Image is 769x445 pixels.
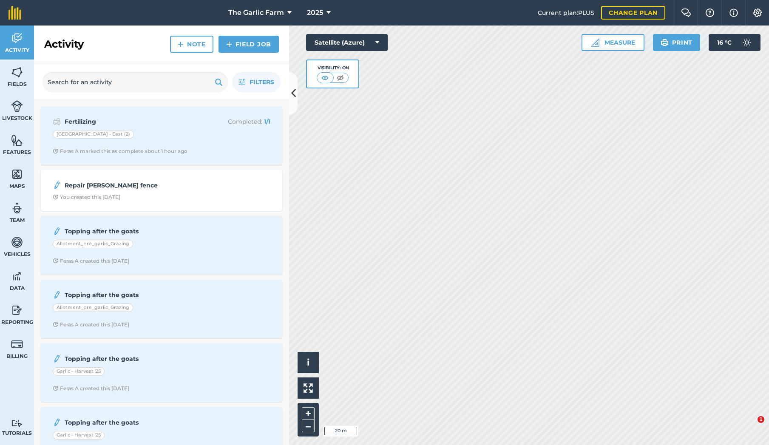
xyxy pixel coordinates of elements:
span: Filters [250,77,274,87]
div: Garlic - Harvest '25 [53,367,105,376]
img: svg+xml;base64,PD94bWwgdmVyc2lvbj0iMS4wIiBlbmNvZGluZz0idXRmLTgiPz4KPCEtLSBHZW5lcmF0b3I6IEFkb2JlIE... [53,290,61,300]
img: svg+xml;base64,PD94bWwgdmVyc2lvbj0iMS4wIiBlbmNvZGluZz0idXRmLTgiPz4KPCEtLSBHZW5lcmF0b3I6IEFkb2JlIE... [11,419,23,428]
h2: Activity [44,37,84,51]
img: Two speech bubbles overlapping with the left bubble in the forefront [681,9,691,17]
button: Satellite (Azure) [306,34,388,51]
button: i [298,352,319,373]
img: svg+xml;base64,PD94bWwgdmVyc2lvbj0iMS4wIiBlbmNvZGluZz0idXRmLTgiPz4KPCEtLSBHZW5lcmF0b3I6IEFkb2JlIE... [11,270,23,283]
img: svg+xml;base64,PHN2ZyB4bWxucz0iaHR0cDovL3d3dy53My5vcmcvMjAwMC9zdmciIHdpZHRoPSIxOSIgaGVpZ2h0PSIyNC... [661,37,669,48]
a: Note [170,36,213,53]
div: Feras A created this [DATE] [53,258,129,264]
img: svg+xml;base64,PHN2ZyB4bWxucz0iaHR0cDovL3d3dy53My5vcmcvMjAwMC9zdmciIHdpZHRoPSIxNCIgaGVpZ2h0PSIyNC... [178,39,184,49]
strong: 1 / 1 [264,118,270,125]
a: Topping after the goatsGarlic - Harvest '25Clock with arrow pointing clockwiseFeras A created thi... [46,349,277,397]
span: 16 ° C [717,34,732,51]
button: Filters [232,72,281,92]
div: Feras A marked this as complete about 1 hour ago [53,148,187,155]
img: svg+xml;base64,PD94bWwgdmVyc2lvbj0iMS4wIiBlbmNvZGluZz0idXRmLTgiPz4KPCEtLSBHZW5lcmF0b3I6IEFkb2JlIE... [11,202,23,215]
img: svg+xml;base64,PD94bWwgdmVyc2lvbj0iMS4wIiBlbmNvZGluZz0idXRmLTgiPz4KPCEtLSBHZW5lcmF0b3I6IEFkb2JlIE... [11,32,23,45]
img: svg+xml;base64,PHN2ZyB4bWxucz0iaHR0cDovL3d3dy53My5vcmcvMjAwMC9zdmciIHdpZHRoPSIxNyIgaGVpZ2h0PSIxNy... [729,8,738,18]
span: 1 [758,416,764,423]
img: svg+xml;base64,PD94bWwgdmVyc2lvbj0iMS4wIiBlbmNvZGluZz0idXRmLTgiPz4KPCEtLSBHZW5lcmF0b3I6IEFkb2JlIE... [53,180,61,190]
strong: Topping after the goats [65,354,199,363]
img: Clock with arrow pointing clockwise [53,385,58,391]
img: svg+xml;base64,PHN2ZyB4bWxucz0iaHR0cDovL3d3dy53My5vcmcvMjAwMC9zdmciIHdpZHRoPSI1MCIgaGVpZ2h0PSI0MC... [335,74,346,82]
div: Feras A created this [DATE] [53,385,129,392]
img: svg+xml;base64,PHN2ZyB4bWxucz0iaHR0cDovL3d3dy53My5vcmcvMjAwMC9zdmciIHdpZHRoPSI1NiIgaGVpZ2h0PSI2MC... [11,66,23,79]
span: i [307,357,309,368]
a: Change plan [601,6,665,20]
img: Clock with arrow pointing clockwise [53,322,58,327]
span: Current plan : PLUS [538,8,594,17]
div: Allotment_pre_garlic_Grazing [53,303,133,312]
iframe: Intercom live chat [740,416,760,436]
img: svg+xml;base64,PD94bWwgdmVyc2lvbj0iMS4wIiBlbmNvZGluZz0idXRmLTgiPz4KPCEtLSBHZW5lcmF0b3I6IEFkb2JlIE... [11,236,23,249]
strong: Repair [PERSON_NAME] fence [65,181,199,190]
img: svg+xml;base64,PD94bWwgdmVyc2lvbj0iMS4wIiBlbmNvZGluZz0idXRmLTgiPz4KPCEtLSBHZW5lcmF0b3I6IEFkb2JlIE... [11,100,23,113]
img: svg+xml;base64,PD94bWwgdmVyc2lvbj0iMS4wIiBlbmNvZGluZz0idXRmLTgiPz4KPCEtLSBHZW5lcmF0b3I6IEFkb2JlIE... [53,226,61,236]
img: svg+xml;base64,PD94bWwgdmVyc2lvbj0iMS4wIiBlbmNvZGluZz0idXRmLTgiPz4KPCEtLSBHZW5lcmF0b3I6IEFkb2JlIE... [53,116,61,127]
img: svg+xml;base64,PHN2ZyB4bWxucz0iaHR0cDovL3d3dy53My5vcmcvMjAwMC9zdmciIHdpZHRoPSIxOSIgaGVpZ2h0PSIyNC... [215,77,223,87]
img: svg+xml;base64,PD94bWwgdmVyc2lvbj0iMS4wIiBlbmNvZGluZz0idXRmLTgiPz4KPCEtLSBHZW5lcmF0b3I6IEFkb2JlIE... [738,34,755,51]
p: Completed : [203,117,270,126]
div: Feras A created this [DATE] [53,321,129,328]
strong: Topping after the goats [65,418,199,427]
span: 2025 [307,8,323,18]
a: Topping after the goatsAllotment_pre_garlic_GrazingClock with arrow pointing clockwiseFeras A cre... [46,221,277,269]
a: FertilizingCompleted: 1/1[GEOGRAPHIC_DATA] - East (2)Clock with arrow pointing clockwiseFeras A m... [46,111,277,160]
a: Topping after the goatsAllotment_pre_garlic_GrazingClock with arrow pointing clockwiseFeras A cre... [46,285,277,333]
input: Search for an activity [43,72,228,92]
img: svg+xml;base64,PD94bWwgdmVyc2lvbj0iMS4wIiBlbmNvZGluZz0idXRmLTgiPz4KPCEtLSBHZW5lcmF0b3I6IEFkb2JlIE... [11,338,23,351]
img: svg+xml;base64,PD94bWwgdmVyc2lvbj0iMS4wIiBlbmNvZGluZz0idXRmLTgiPz4KPCEtLSBHZW5lcmF0b3I6IEFkb2JlIE... [11,304,23,317]
button: – [302,420,315,432]
img: Four arrows, one pointing top left, one top right, one bottom right and the last bottom left [304,383,313,393]
img: svg+xml;base64,PHN2ZyB4bWxucz0iaHR0cDovL3d3dy53My5vcmcvMjAwMC9zdmciIHdpZHRoPSI1MCIgaGVpZ2h0PSI0MC... [320,74,330,82]
div: Allotment_pre_garlic_Grazing [53,240,133,248]
img: Clock with arrow pointing clockwise [53,148,58,154]
a: Field Job [218,36,279,53]
img: svg+xml;base64,PD94bWwgdmVyc2lvbj0iMS4wIiBlbmNvZGluZz0idXRmLTgiPz4KPCEtLSBHZW5lcmF0b3I6IEFkb2JlIE... [53,417,61,428]
strong: Topping after the goats [65,227,199,236]
span: The Garlic Farm [228,8,284,18]
strong: Fertilizing [65,117,199,126]
div: You created this [DATE] [53,194,120,201]
div: Visibility: On [317,65,349,71]
img: Clock with arrow pointing clockwise [53,194,58,200]
a: Repair [PERSON_NAME] fenceClock with arrow pointing clockwiseYou created this [DATE] [46,175,277,206]
img: Clock with arrow pointing clockwise [53,258,58,264]
img: Ruler icon [591,38,599,47]
img: svg+xml;base64,PD94bWwgdmVyc2lvbj0iMS4wIiBlbmNvZGluZz0idXRmLTgiPz4KPCEtLSBHZW5lcmF0b3I6IEFkb2JlIE... [53,354,61,364]
div: Garlic - Harvest '25 [53,431,105,439]
img: A question mark icon [705,9,715,17]
img: svg+xml;base64,PHN2ZyB4bWxucz0iaHR0cDovL3d3dy53My5vcmcvMjAwMC9zdmciIHdpZHRoPSI1NiIgaGVpZ2h0PSI2MC... [11,168,23,181]
img: A cog icon [752,9,763,17]
button: Measure [582,34,644,51]
div: [GEOGRAPHIC_DATA] - East (2) [53,130,134,139]
img: svg+xml;base64,PHN2ZyB4bWxucz0iaHR0cDovL3d3dy53My5vcmcvMjAwMC9zdmciIHdpZHRoPSIxNCIgaGVpZ2h0PSIyNC... [226,39,232,49]
img: svg+xml;base64,PHN2ZyB4bWxucz0iaHR0cDovL3d3dy53My5vcmcvMjAwMC9zdmciIHdpZHRoPSI1NiIgaGVpZ2h0PSI2MC... [11,134,23,147]
img: fieldmargin Logo [9,6,21,20]
button: + [302,407,315,420]
strong: Topping after the goats [65,290,199,300]
button: Print [653,34,701,51]
button: 16 °C [709,34,760,51]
